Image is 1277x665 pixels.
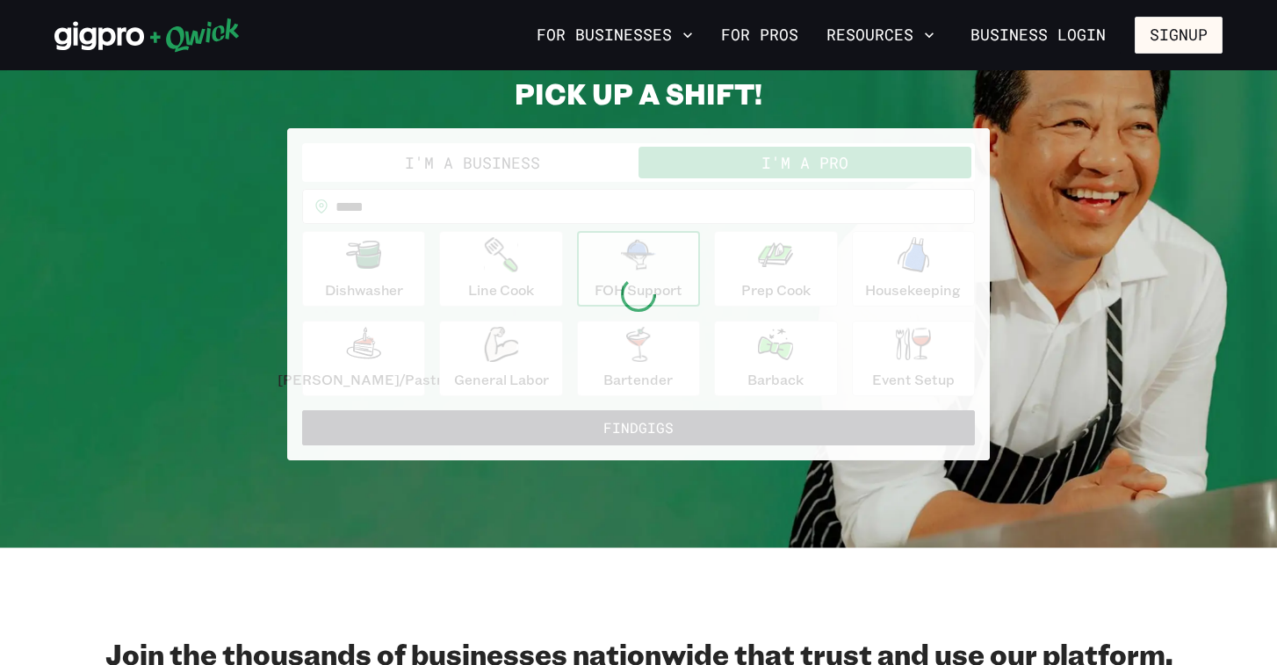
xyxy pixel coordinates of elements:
[530,20,700,50] button: For Businesses
[956,17,1121,54] a: Business Login
[287,76,990,111] h2: PICK UP A SHIFT!
[278,369,450,390] p: [PERSON_NAME]/Pastry
[819,20,942,50] button: Resources
[714,20,805,50] a: For Pros
[1135,17,1223,54] button: Signup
